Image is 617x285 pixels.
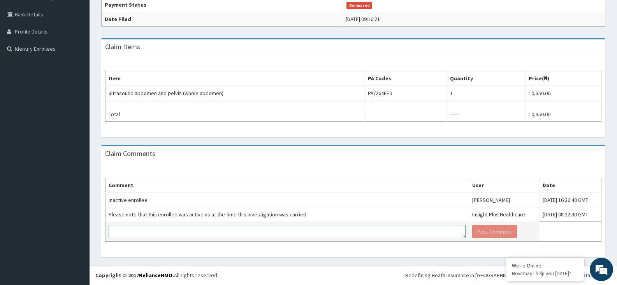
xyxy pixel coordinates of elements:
th: Date [540,178,601,193]
th: Comment [105,178,469,193]
td: Insight Plus Healthcare [469,207,539,222]
th: PA Codes [365,71,447,86]
td: ultrasound abdomen and pelvis (whole abdomen) [105,86,365,101]
td: 10,350.00 [526,107,601,122]
button: Post Comment [472,225,517,238]
th: Item [105,71,365,86]
td: inactive enrollee [105,193,469,207]
textarea: Type your message and hit 'Enter' [4,196,148,224]
td: Total [105,107,365,122]
img: d_794563401_company_1708531726252_794563401 [14,39,32,58]
th: Date Filed [102,12,343,27]
div: We're Online! [512,262,578,269]
div: Minimize live chat window [128,4,146,23]
td: Please note that this enrollee was active as at the time this investigation was carried [105,207,469,222]
footer: All rights reserved. [90,265,617,285]
td: [PERSON_NAME] [469,193,539,207]
td: ------ [446,107,526,122]
div: [DATE] 09:16:21 [346,15,380,23]
th: Price(₦) [526,71,601,86]
td: [DATE] 08:22:30 GMT [540,207,601,222]
td: PA/264EF0 [365,86,447,101]
td: [DATE] 16:36:40 GMT [540,193,601,207]
h3: Claim Items [105,43,140,50]
p: How may I help you today? [512,270,578,277]
strong: Copyright © 2017 . [95,272,174,279]
a: RelianceHMO [139,272,172,279]
span: We're online! [45,90,107,169]
div: Redefining Heath Insurance in [GEOGRAPHIC_DATA] using Telemedicine and Data Science! [405,271,611,279]
h3: Claim Comments [105,150,155,157]
span: Dismissed [346,2,372,9]
th: User [469,178,539,193]
td: 10,350.00 [526,86,601,101]
div: Chat with us now [40,44,131,54]
th: Quantity [446,71,526,86]
td: 1 [446,86,526,101]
